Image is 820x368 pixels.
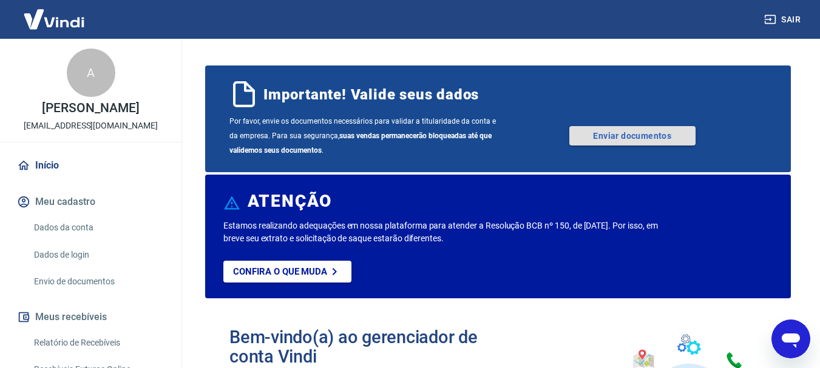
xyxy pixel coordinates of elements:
[15,189,167,215] button: Meu cadastro
[29,330,167,355] a: Relatório de Recebíveis
[762,8,805,31] button: Sair
[771,319,810,358] iframe: Botão para abrir a janela de mensagens
[229,114,498,158] span: Por favor, envie os documentos necessários para validar a titularidade da conta e da empresa. Par...
[29,243,167,267] a: Dados de login
[229,327,498,366] h2: Bem-vindo(a) ao gerenciador de conta Vindi
[15,1,93,38] img: Vindi
[42,102,139,115] p: [PERSON_NAME]
[229,132,492,155] b: suas vendas permanecerão bloqueadas até que validemos seus documentos
[223,219,663,245] p: Estamos realizando adequações em nossa plataforma para atender a Resolução BCB nº 150, de [DATE]....
[15,304,167,330] button: Meus recebíveis
[263,85,479,104] span: Importante! Valide seus dados
[29,269,167,294] a: Envio de documentos
[223,261,351,283] a: Confira o que muda
[24,119,158,132] p: [EMAIL_ADDRESS][DOMAIN_NAME]
[569,126,696,146] a: Enviar documentos
[233,266,327,277] p: Confira o que muda
[67,49,115,97] div: A
[29,215,167,240] a: Dados da conta
[15,152,167,179] a: Início
[248,195,332,207] h6: ATENÇÃO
